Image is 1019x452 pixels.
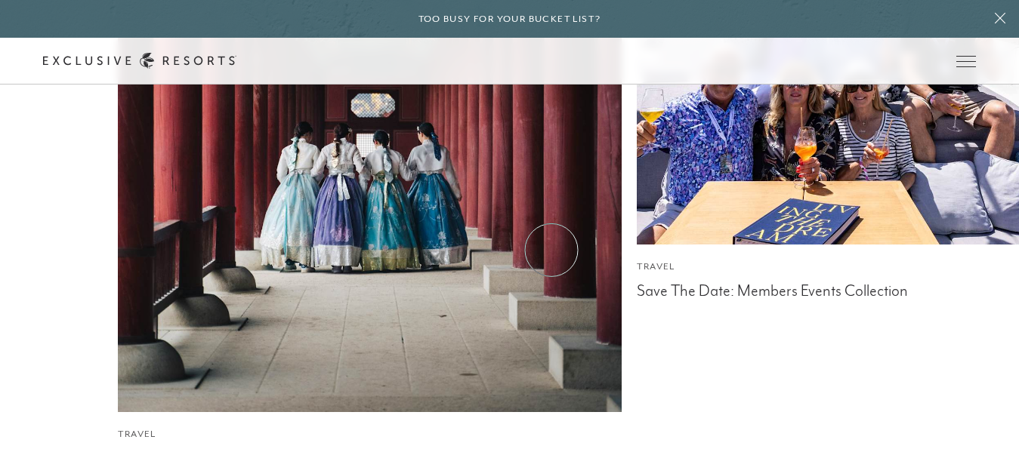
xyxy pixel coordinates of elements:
h6: Too busy for your bucket list? [418,12,601,26]
button: Open navigation [956,56,976,66]
div: Travel [118,427,622,441]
